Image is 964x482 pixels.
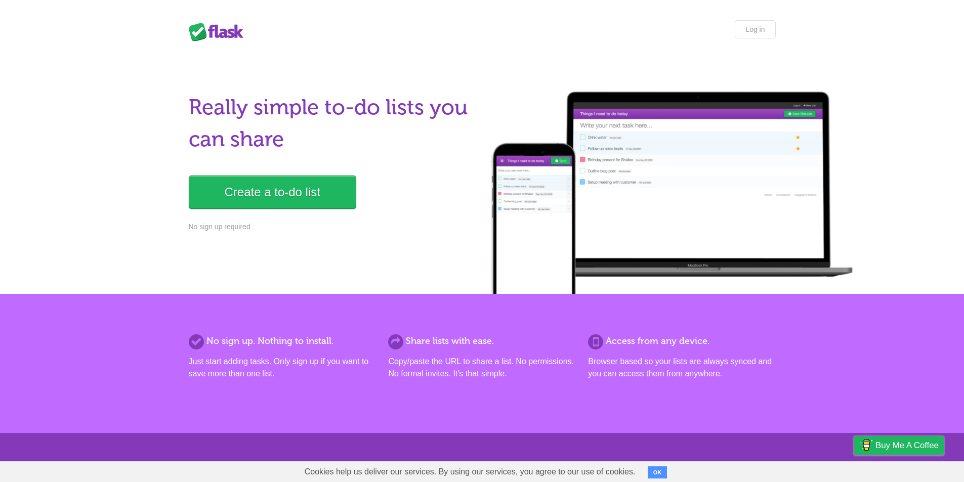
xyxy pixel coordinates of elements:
[189,334,376,348] h2: No sign up. Nothing to install.
[189,222,476,232] p: No sign up required
[189,92,476,155] h1: Really simple to-do lists you can share
[854,436,944,455] a: Buy me a coffee
[859,436,873,454] img: Buy me a coffee
[588,334,775,348] h2: Access from any device.
[388,356,575,380] p: Copy/paste the URL to share a list. No permissions. No formal invites. It's that simple.
[189,23,249,41] div: Flask Lists
[295,462,646,482] span: Cookies help us deliver our services. By using our services, you agree to our use of cookies.
[648,466,667,478] button: OK
[875,436,939,454] span: Buy me a coffee
[588,356,775,380] p: Browser based so your lists are always synced and you can access them from anywhere.
[735,20,775,38] a: Log in
[189,176,356,209] a: Create a to-do list
[189,356,376,380] p: Just start adding tasks. Only sign up if you want to save more than one list.
[388,334,575,348] h2: Share lists with ease.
